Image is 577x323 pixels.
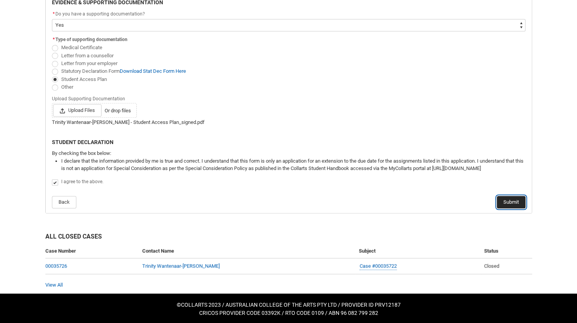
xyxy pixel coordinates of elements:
span: Do you have a supporting documentation? [55,11,145,17]
a: View All Cases [45,282,63,288]
span: Medical Certificate [61,45,102,50]
span: Upload Supporting Documentation [52,94,128,102]
a: Case #00035722 [360,262,397,270]
abbr: required [53,37,55,42]
span: Letter from your employer [61,60,117,66]
span: Letter from a counsellor [61,53,114,58]
span: Student Access Plan [61,76,107,82]
a: Trinity Wantenaar-[PERSON_NAME] [142,263,220,269]
span: Closed [484,263,499,269]
span: Statutory Declaration Form [61,68,186,74]
button: Back [52,196,76,208]
abbr: required [53,11,55,17]
span: Other [61,84,73,90]
th: Subject [356,244,481,258]
h2: All Closed Cases [45,232,532,244]
button: Submit [497,196,525,208]
span: Type of supporting documentation [55,37,127,42]
a: 00035726 [45,263,67,269]
span: Upload Files [53,104,102,117]
p: By checking the box below: [52,149,525,157]
span: I agree to the above. [61,179,103,184]
li: I declare that the information provided by me is true and correct. I understand that this form is... [61,157,525,172]
a: Download Stat Dec Form Here [120,68,186,74]
th: Status [481,244,532,258]
th: Case Number [45,244,140,258]
th: Contact Name [139,244,355,258]
div: Trinity Wantenaar-[PERSON_NAME] - Student Access Plan_signed.pdf [52,119,525,126]
b: STUDENT DECLARATION [52,139,114,145]
span: Or drop files [105,107,131,115]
